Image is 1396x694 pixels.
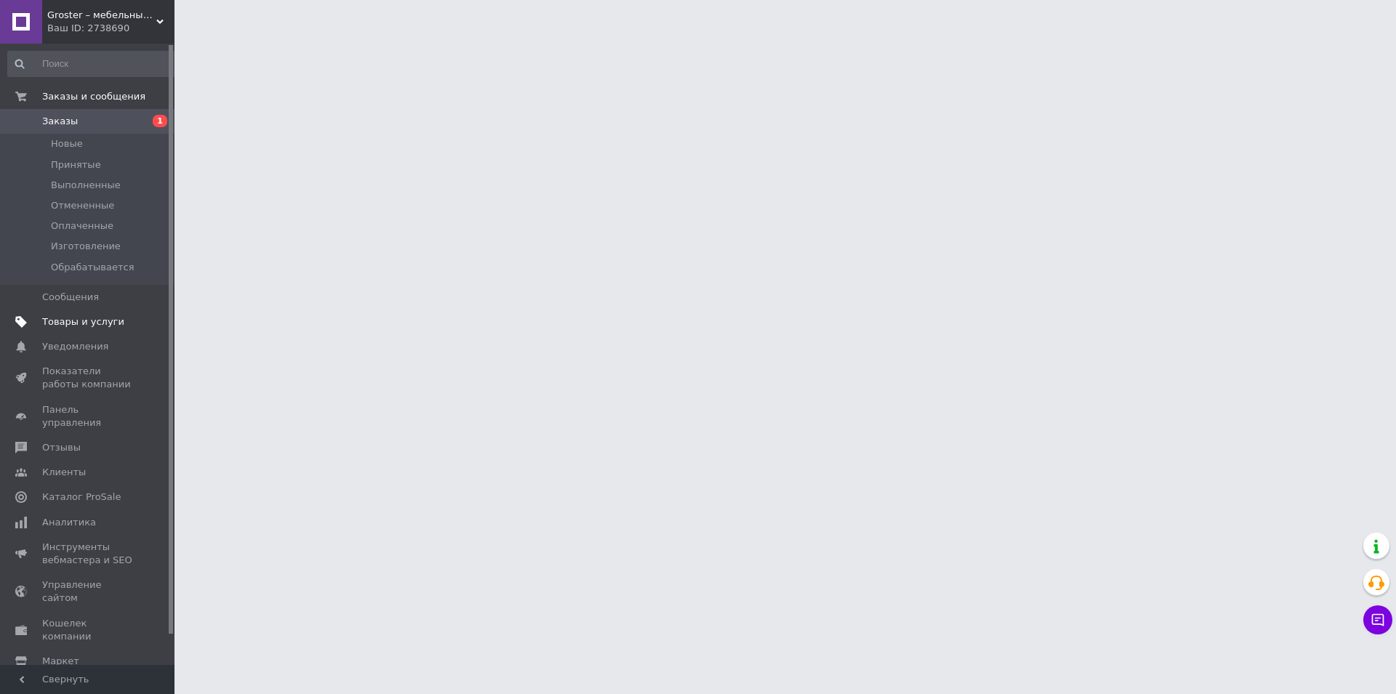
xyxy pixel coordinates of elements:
[42,655,79,668] span: Маркет
[51,199,114,212] span: Отмененные
[153,115,167,127] span: 1
[42,441,81,454] span: Отзывы
[51,261,134,274] span: Обрабатывается
[51,179,121,192] span: Выполненные
[42,516,96,529] span: Аналитика
[42,90,145,103] span: Заказы и сообщения
[42,340,108,353] span: Уведомления
[1363,605,1392,634] button: Чат с покупателем
[42,617,135,643] span: Кошелек компании
[51,158,101,172] span: Принятые
[42,466,86,479] span: Клиенты
[51,219,113,233] span: Оплаченные
[7,51,180,77] input: Поиск
[47,9,156,22] span: Groster – мебельный интернет-магазин
[51,137,83,150] span: Новые
[42,291,99,304] span: Сообщения
[42,365,135,391] span: Показатели работы компании
[42,491,121,504] span: Каталог ProSale
[42,541,135,567] span: Инструменты вебмастера и SEO
[47,22,174,35] div: Ваш ID: 2738690
[42,115,78,128] span: Заказы
[42,403,135,429] span: Панель управления
[42,315,124,328] span: Товары и услуги
[42,578,135,605] span: Управление сайтом
[51,240,121,253] span: Изготовление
